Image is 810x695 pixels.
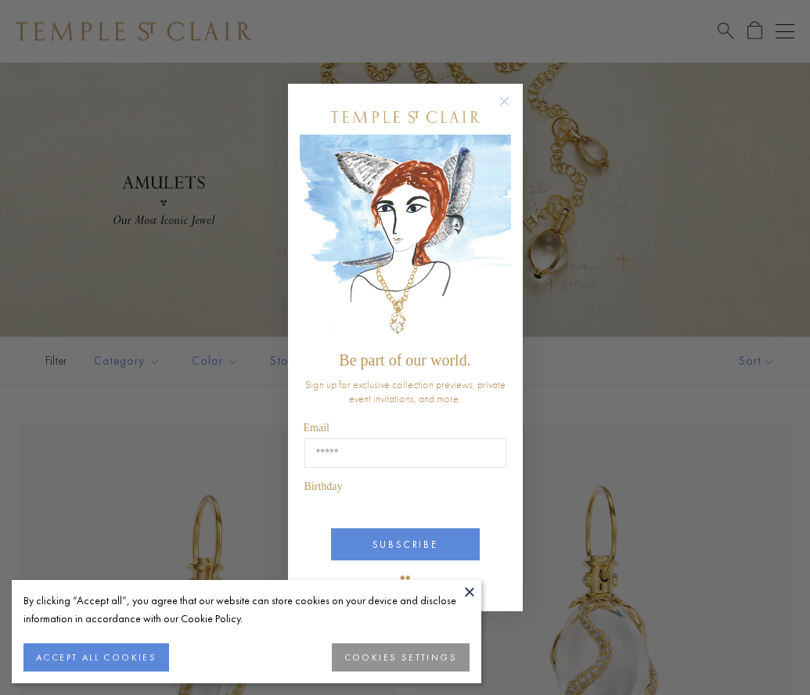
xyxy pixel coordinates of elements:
img: c4a9eb12-d91a-4d4a-8ee0-386386f4f338.jpeg [300,135,511,344]
button: SUBSCRIBE [331,528,480,560]
img: TSC [390,564,421,596]
span: Be part of our world. [339,351,470,369]
button: Close dialog [502,99,522,119]
span: Birthday [304,481,343,492]
span: Sign up for exclusive collection previews, private event invitations, and more. [305,377,506,405]
button: COOKIES SETTINGS [332,643,470,672]
button: ACCEPT ALL COOKIES [23,643,169,672]
input: Email [304,438,506,468]
img: Temple St. Clair [331,111,480,123]
span: Email [304,422,329,434]
div: By clicking “Accept all”, you agree that our website can store cookies on your device and disclos... [23,592,470,628]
